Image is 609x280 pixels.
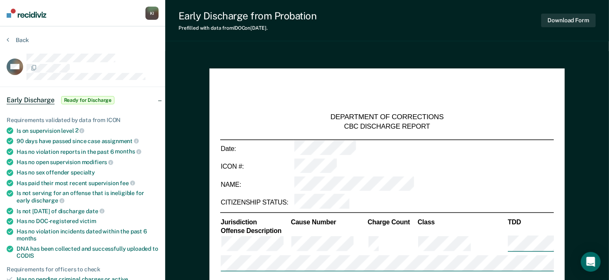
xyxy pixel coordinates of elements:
[86,208,104,214] span: date
[7,96,55,104] span: Early Discharge
[367,218,417,227] th: Charge Count
[178,25,317,31] div: Prefilled with data from IDOC on [DATE] .
[80,218,96,224] span: victim
[82,159,114,165] span: modifiers
[220,218,290,227] th: Jurisdiction
[17,207,159,215] div: Is not [DATE] of discharge
[75,127,85,134] span: 2
[102,138,139,144] span: assignment
[17,148,159,155] div: Has no violation reports in the past 6
[220,176,294,193] td: NAME:
[120,180,135,186] span: fee
[17,235,36,242] span: months
[17,252,34,259] span: CODIS
[178,10,317,22] div: Early Discharge from Probation
[17,169,159,176] div: Has no sex offender
[17,228,159,242] div: Has no violation incidents dated within the past 6
[71,169,95,176] span: specialty
[7,36,29,44] button: Back
[344,122,430,131] div: CBC DISCHARGE REPORT
[7,117,159,124] div: Requirements validated by data from ICON
[115,148,141,155] span: months
[17,127,159,134] div: Is on supervision level
[31,197,64,204] span: discharge
[17,218,159,225] div: Has no DOC-registered
[145,7,159,20] button: KI
[507,218,554,227] th: TDD
[220,140,294,158] td: Date:
[417,218,507,227] th: Class
[7,9,46,18] img: Recidiviz
[145,7,159,20] div: K I
[220,193,294,211] td: CITIZENSHIP STATUS:
[290,218,367,227] th: Cause Number
[61,96,115,104] span: Ready for Discharge
[220,158,294,176] td: ICON #:
[17,137,159,145] div: 90 days have passed since case
[17,245,159,259] div: DNA has been collected and successfully uploaded to
[17,179,159,187] div: Has paid their most recent supervision
[220,227,290,235] th: Offense Description
[17,190,159,204] div: Is not serving for an offense that is ineligible for early
[541,14,596,27] button: Download Form
[17,158,159,166] div: Has no open supervision
[581,252,601,272] div: Open Intercom Messenger
[331,113,444,122] div: DEPARTMENT OF CORRECTIONS
[7,266,159,273] div: Requirements for officers to check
